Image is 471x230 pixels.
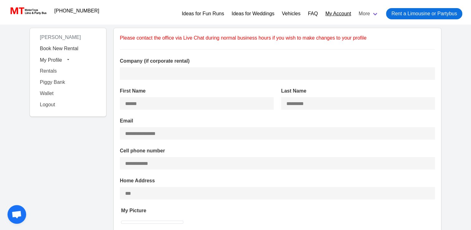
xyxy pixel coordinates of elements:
label: My Picture [121,207,435,214]
label: Company (if corporate rental) [120,57,435,65]
a: My Account [325,10,351,17]
a: FAQ [308,10,318,17]
a: Vehicles [282,10,300,17]
a: Logout [36,99,100,110]
a: Piggy Bank [36,77,100,88]
a: Rentals [36,65,100,77]
label: First Name [120,87,274,95]
a: [PHONE_NUMBER] [51,5,103,17]
label: Home Address [120,177,435,184]
span: [PERSON_NAME] [36,32,85,42]
span: My Profile [40,57,62,62]
img: 150 [121,221,183,224]
a: Rent a Limousine or Partybus [386,8,462,19]
div: Open chat [7,205,26,224]
a: Book New Rental [36,43,100,54]
button: My Profile [36,54,100,65]
label: Cell phone number [120,147,435,155]
a: More [355,6,382,22]
img: MotorToys Logo [9,7,47,15]
label: Email [120,117,435,125]
a: Wallet [36,88,100,99]
a: Ideas for Fun Runs [182,10,224,17]
span: Rent a Limousine or Partybus [391,10,457,17]
label: Last Name [281,87,435,95]
p: Please contact the office via Live Chat during normal business hours if you wish to make changes ... [120,34,435,42]
a: Ideas for Weddings [232,10,275,17]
